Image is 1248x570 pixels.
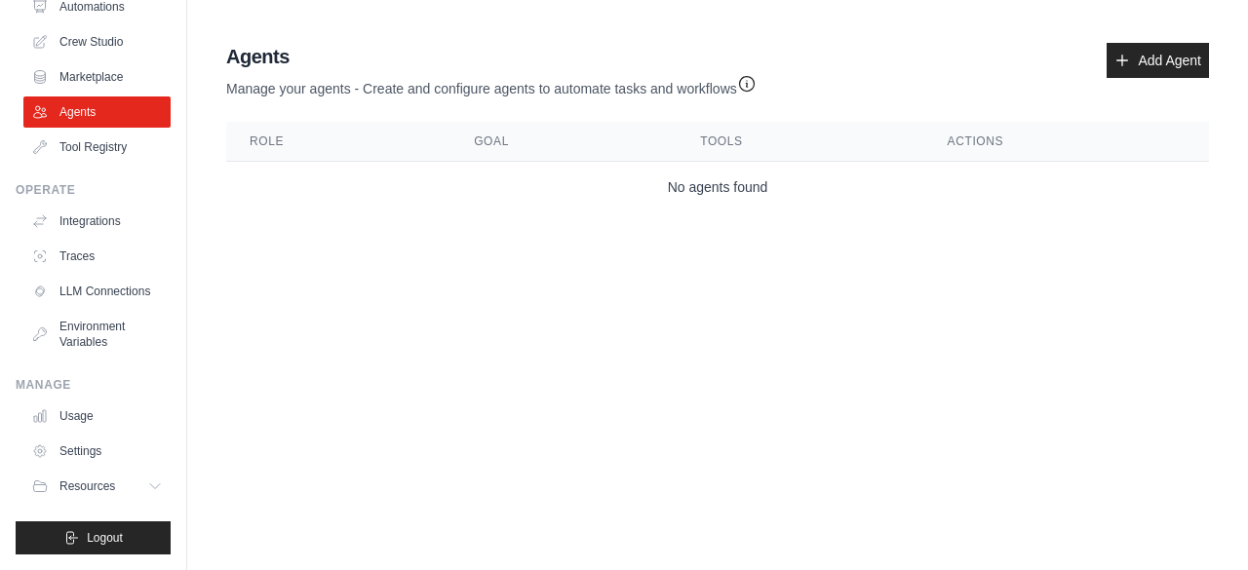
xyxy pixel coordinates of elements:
a: Agents [23,96,171,128]
div: Operate [16,182,171,198]
a: Integrations [23,206,171,237]
a: Traces [23,241,171,272]
h2: Agents [226,43,757,70]
a: Settings [23,436,171,467]
a: Usage [23,400,171,432]
th: Role [226,122,450,162]
th: Actions [924,122,1209,162]
th: Goal [450,122,677,162]
td: No agents found [226,162,1209,213]
a: Environment Variables [23,311,171,358]
p: Manage your agents - Create and configure agents to automate tasks and workflows [226,70,757,98]
th: Tools [677,122,923,162]
button: Resources [23,471,171,502]
a: Crew Studio [23,26,171,57]
a: Marketplace [23,61,171,93]
a: Add Agent [1107,43,1209,78]
div: Manage [16,377,171,393]
a: LLM Connections [23,276,171,307]
span: Resources [59,478,115,494]
span: Logout [87,530,123,546]
button: Logout [16,521,171,554]
a: Tool Registry [23,132,171,163]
